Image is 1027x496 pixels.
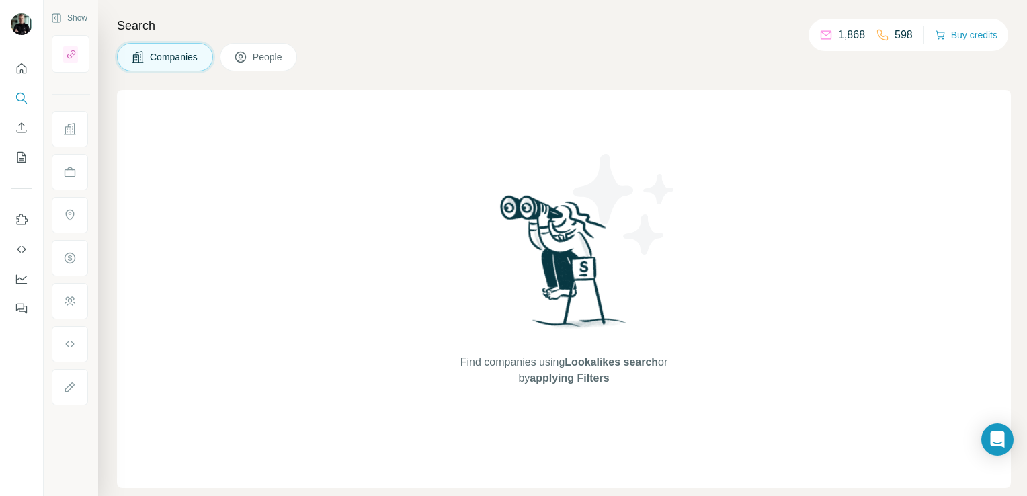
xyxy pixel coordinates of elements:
button: Buy credits [935,26,997,44]
button: Use Surfe on LinkedIn [11,208,32,232]
img: Surfe Illustration - Woman searching with binoculars [494,192,634,341]
p: 1,868 [838,27,865,43]
span: People [253,50,284,64]
p: 598 [895,27,913,43]
button: My lists [11,145,32,169]
button: Show [42,8,97,28]
img: Avatar [11,13,32,35]
button: Use Surfe API [11,237,32,261]
div: Open Intercom Messenger [981,423,1014,456]
button: Enrich CSV [11,116,32,140]
span: Find companies using or by [456,354,671,386]
img: Surfe Illustration - Stars [564,144,685,265]
h4: Search [117,16,1011,35]
button: Feedback [11,296,32,321]
button: Search [11,86,32,110]
span: applying Filters [530,372,609,384]
span: Companies [150,50,199,64]
button: Quick start [11,56,32,81]
button: Dashboard [11,267,32,291]
span: Lookalikes search [565,356,658,368]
